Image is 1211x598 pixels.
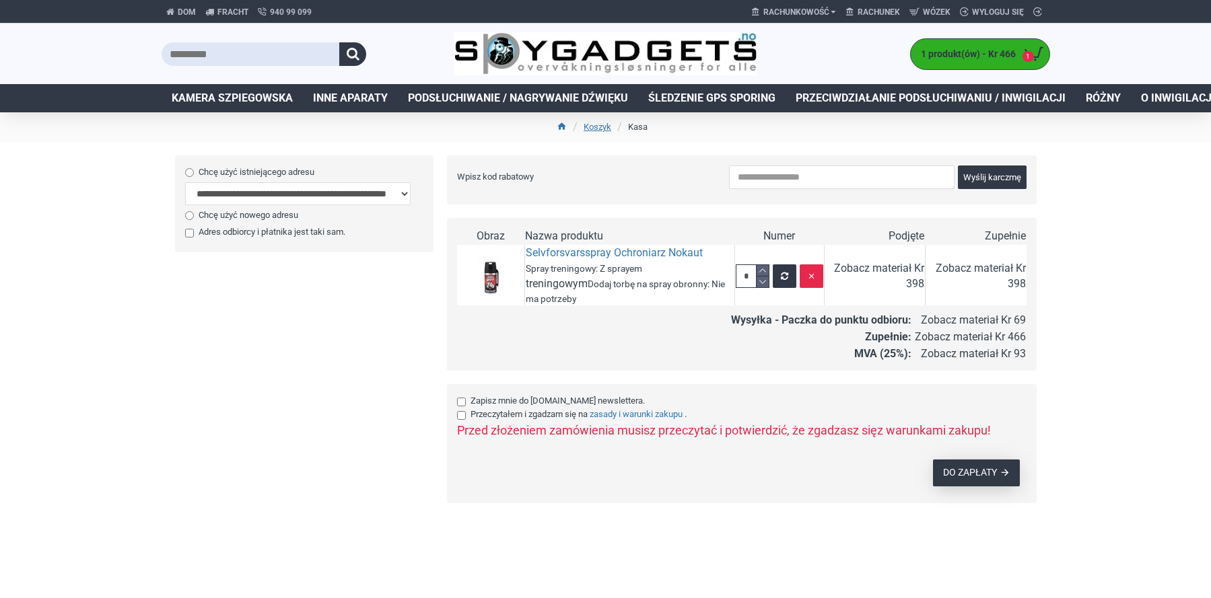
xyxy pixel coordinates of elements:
span: z Warunkami zakupu [877,423,988,437]
a: Koszyk [584,120,611,134]
td: Numer [734,228,824,245]
span: Rachunek [858,6,900,18]
small: Spray treningowy: Z sprayem [526,263,642,274]
label: Wpisz kod rabatowy [457,165,625,187]
span: Różny [1086,90,1121,106]
img: SpyGadgets.no [454,32,757,76]
span: Rachunkowość [763,6,829,18]
font: Chcę użyć istniejącego adresu [199,165,314,179]
span: Przeciwdziałanie podsłuchiwaniu / inwigilacji [796,90,1066,106]
a: Inne aparaty [303,84,398,112]
font: Chcę użyć nowego adresu [199,209,298,222]
img: Selvforsvarsspray Bodyguard Knock Out [471,256,511,297]
span: Śledzenie GPS Sporing [648,90,775,106]
span: Wyloguj się [972,6,1024,18]
a: Wyloguj się [955,1,1029,23]
span: Fracht [217,6,248,18]
a: Rachunek [841,1,905,23]
a: Rachunkowość [747,1,841,23]
td: Nazwa produktu [524,228,735,245]
font: Adres odbiorcy i płatnika jest taki sam. [199,225,345,239]
span: Wyślij karczmę [963,173,1021,182]
b: Zasady i warunki zakupu [590,409,683,419]
strong: Wysyłka - Paczka do punktu odbioru: [731,313,911,326]
a: Śledzenie GPS Sporing [638,84,786,112]
small: Dodaj torbę na spray obronny: Nie ma potrzeby [526,278,725,305]
a: 1 produkt(ów) - Kr 466 1 [911,39,1049,69]
a: Zasady i warunki zakupu [588,408,685,421]
td: Zupełnie [925,228,1026,245]
td: Obraz [457,228,524,245]
span: 940 99 099 [270,6,312,18]
font: Zapisz mnie do [DOMAIN_NAME] newslettera. [471,396,645,406]
td: Zobacz materiał Kr 398 [925,245,1026,307]
td: Zobacz materiał Kr 398 [824,245,925,307]
span: DO ZAPŁATY [943,468,997,477]
button: DO ZAPŁATY [933,459,1020,486]
a: Różny [1076,84,1131,112]
button: Wyślij karczmę [958,165,1027,189]
input: Chcę użyć istniejącego adresu [185,168,194,177]
span: Dom [178,6,196,18]
a: Selvforsvarsspray Ochroniarz Nokaut [526,246,703,261]
span: Wózek [923,6,950,18]
strong: Zupełnie: [865,330,911,343]
input: Chcę użyć nowego adresu [185,211,194,220]
font: . [685,409,687,419]
td: Zobacz materiał Kr 93 [912,346,1026,363]
span: Przed złożeniem zamówienia musisz przeczytać i potwierdzić, że zgadzasz się ! [457,423,991,437]
span: 1 produkt(ów) - Kr 466 [911,47,1019,61]
td: Zobacz materiał Kr 466 [912,329,1026,346]
td: Podjęte [824,228,925,245]
span: Kamera szpiegowska [172,90,293,106]
input: Adres odbiorcy i płatnika jest taki sam. [185,229,194,237]
td: Zobacz materiał Kr 69 [912,312,1026,329]
a: Podsłuchiwanie / nagrywanie dźwięku [398,84,638,112]
input: Przeczytałem i zgadzam się naZasady i warunki zakupu. [457,411,466,420]
a: Kamera szpiegowska [162,84,303,112]
span: 1 [1023,51,1034,63]
span: Podsłuchiwanie / nagrywanie dźwięku [408,90,628,106]
input: Zapisz mnie do [DOMAIN_NAME] newslettera. [457,398,466,406]
span: Inne aparaty [313,90,388,106]
a: Przeciwdziałanie podsłuchiwaniu / inwigilacji [786,84,1076,112]
strong: MVA (25%): [854,347,911,360]
a: Wózek [905,1,955,23]
font: Przeczytałem i zgadzam się na [471,409,588,419]
font: treningowym [526,262,725,305]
